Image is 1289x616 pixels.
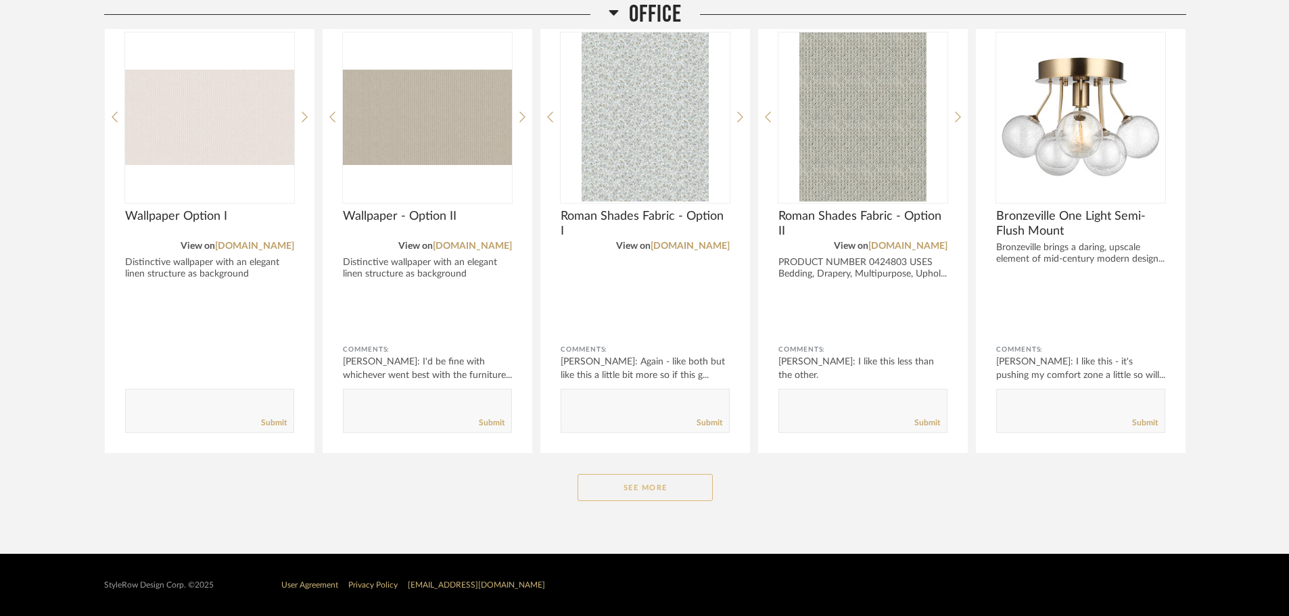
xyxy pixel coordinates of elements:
[125,257,294,280] div: Distinctive wallpaper with an elegant linen structure as background
[343,209,512,224] span: Wallpaper - Option II
[104,580,214,590] div: StyleRow Design Corp. ©2025
[125,209,294,224] span: Wallpaper Option I
[578,474,713,501] button: See More
[561,32,730,202] img: undefined
[651,241,730,251] a: [DOMAIN_NAME]
[996,242,1165,265] div: Bronzeville brings a daring, upscale element of mid-century modern design...
[343,343,512,356] div: Comments:
[996,32,1165,202] img: undefined
[561,209,730,239] span: Roman Shades Fabric - Option I
[778,343,947,356] div: Comments:
[479,417,505,429] a: Submit
[408,581,545,589] a: [EMAIL_ADDRESS][DOMAIN_NAME]
[561,355,730,382] div: [PERSON_NAME]: Again - like both but like this a little bit more so if this g...
[343,257,512,280] div: Distinctive wallpaper with an elegant linen structure as background
[996,355,1165,382] div: [PERSON_NAME]: I like this - it's pushing my comfort zone a little so will...
[616,241,651,251] span: View on
[433,241,512,251] a: [DOMAIN_NAME]
[778,257,947,280] div: PRODUCT NUMBER 0424803 USES Bedding, Drapery, Multipurpose, Uphol...
[778,209,947,239] span: Roman Shades Fabric - Option II
[778,32,947,202] img: undefined
[996,343,1165,356] div: Comments:
[996,209,1165,239] span: Bronzeville One Light Semi-Flush Mount
[868,241,947,251] a: [DOMAIN_NAME]
[215,241,294,251] a: [DOMAIN_NAME]
[281,581,338,589] a: User Agreement
[1132,417,1158,429] a: Submit
[343,355,512,382] div: [PERSON_NAME]: I'd be fine with whichever went best with the furniture...
[778,355,947,382] div: [PERSON_NAME]: I like this less than the other.
[261,417,287,429] a: Submit
[834,241,868,251] span: View on
[697,417,722,429] a: Submit
[348,581,398,589] a: Privacy Policy
[181,241,215,251] span: View on
[343,32,512,202] img: undefined
[125,32,294,202] img: undefined
[561,343,730,356] div: Comments:
[398,241,433,251] span: View on
[914,417,940,429] a: Submit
